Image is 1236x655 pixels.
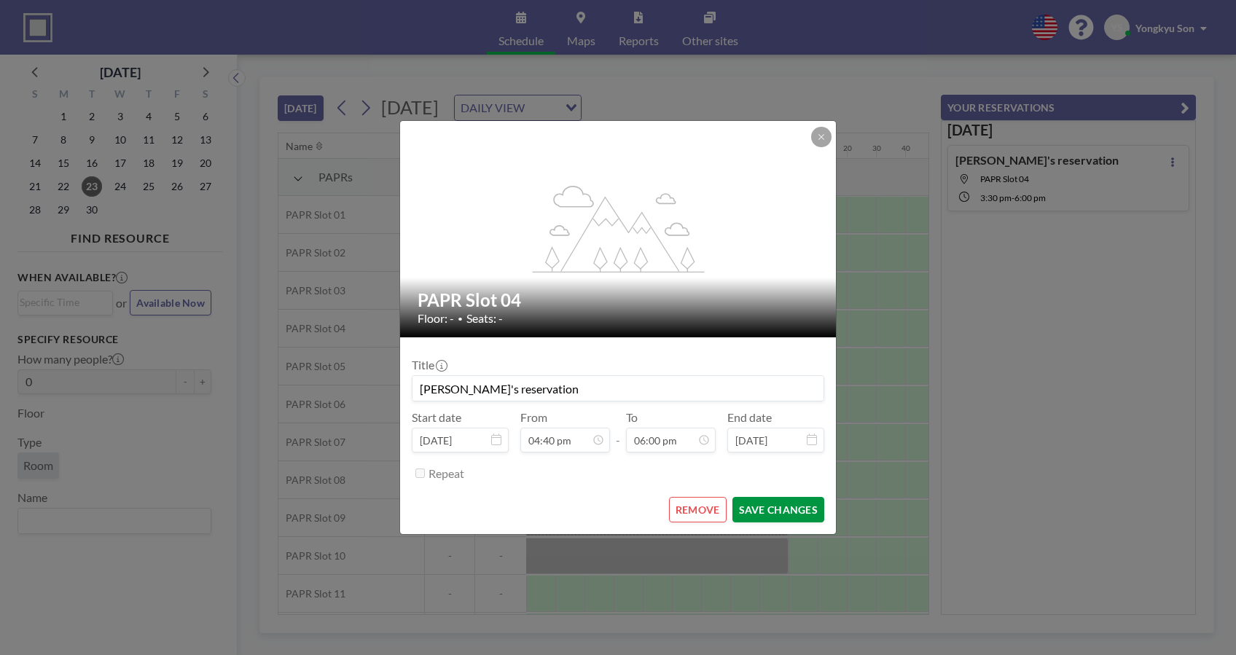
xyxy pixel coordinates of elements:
g: flex-grow: 1.2; [533,184,705,272]
span: Floor: - [418,311,454,326]
h2: PAPR Slot 04 [418,289,820,311]
label: Repeat [429,466,464,481]
label: End date [727,410,772,425]
label: Start date [412,410,461,425]
label: Title [412,358,446,372]
label: From [520,410,547,425]
span: • [458,313,463,324]
span: - [616,415,620,447]
button: REMOVE [669,497,727,522]
span: Seats: - [466,311,503,326]
input: (No title) [412,376,824,401]
label: To [626,410,638,425]
button: SAVE CHANGES [732,497,824,522]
